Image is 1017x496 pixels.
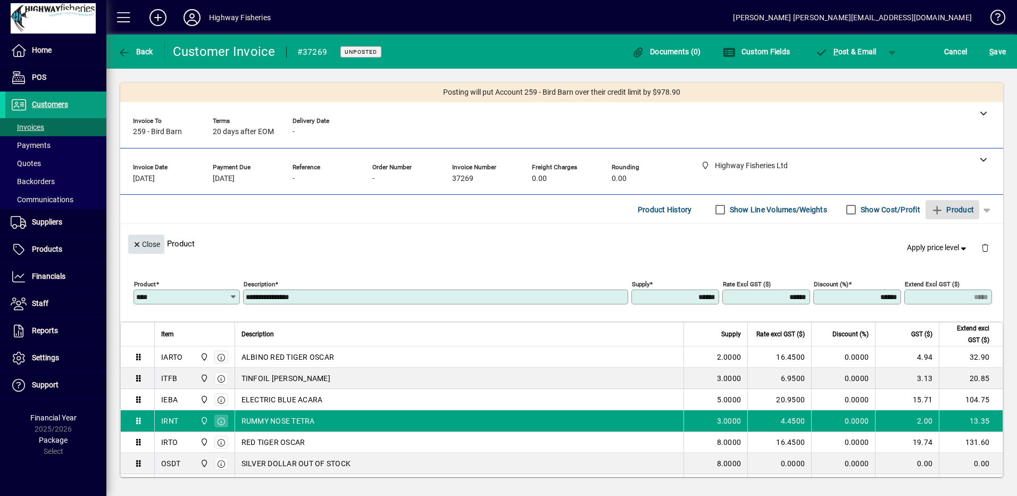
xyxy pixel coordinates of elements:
[907,242,969,253] span: Apply price level
[811,474,875,495] td: 0.0000
[972,235,998,260] button: Delete
[810,42,882,61] button: Post & Email
[939,346,1003,368] td: 32.90
[345,48,377,55] span: Unposted
[5,64,106,91] a: POS
[939,410,1003,432] td: 13.35
[972,243,998,252] app-page-header-button: Delete
[443,87,680,98] span: Posting will put Account 259 - Bird Barn over their credit limit by $978.90
[754,437,805,448] div: 16.4500
[811,389,875,410] td: 0.0000
[132,236,160,253] span: Close
[241,394,323,405] span: ELECTRIC BLUE ACARA
[161,416,178,426] div: IRNT
[32,272,65,280] span: Financials
[858,204,920,215] label: Show Cost/Profit
[5,236,106,263] a: Products
[5,191,106,209] a: Communications
[161,328,174,340] span: Item
[832,328,869,340] span: Discount (%)
[811,432,875,453] td: 0.0000
[723,280,771,288] mat-label: Rate excl GST ($)
[32,381,59,389] span: Support
[32,326,58,335] span: Reports
[754,394,805,405] div: 20.9500
[720,42,793,61] button: Custom Fields
[911,328,932,340] span: GST ($)
[5,37,106,64] a: Home
[717,458,741,469] span: 8.0000
[197,415,210,427] span: Highway Fisheries Ltd
[173,43,276,60] div: Customer Invoice
[118,47,153,56] span: Back
[875,410,939,432] td: 2.00
[629,42,704,61] button: Documents (0)
[32,245,62,253] span: Products
[632,47,701,56] span: Documents (0)
[241,328,274,340] span: Description
[926,200,979,219] button: Product
[717,373,741,384] span: 3.0000
[5,372,106,399] a: Support
[939,453,1003,474] td: 0.00
[5,345,106,371] a: Settings
[126,239,167,249] app-page-header-button: Close
[875,346,939,368] td: 4.94
[244,280,275,288] mat-label: Description
[733,9,972,26] div: [PERSON_NAME] [PERSON_NAME][EMAIL_ADDRESS][DOMAIN_NAME]
[161,352,182,362] div: IARTO
[903,238,973,258] button: Apply price level
[814,280,848,288] mat-label: Discount (%)
[717,437,741,448] span: 8.0000
[297,44,328,61] div: #37269
[161,394,178,405] div: IEBA
[941,42,970,61] button: Cancel
[32,353,59,362] span: Settings
[120,224,1003,263] div: Product
[612,175,627,183] span: 0.00
[115,42,156,61] button: Back
[756,328,805,340] span: Rate excl GST ($)
[161,458,180,469] div: OSDT
[213,128,274,136] span: 20 days after EOM
[989,47,994,56] span: S
[39,436,68,444] span: Package
[5,318,106,344] a: Reports
[32,73,46,81] span: POS
[209,9,271,26] div: Highway Fisheries
[5,118,106,136] a: Invoices
[293,128,295,136] span: -
[5,291,106,317] a: Staff
[944,43,968,60] span: Cancel
[811,410,875,432] td: 0.0000
[128,235,164,254] button: Close
[241,437,305,448] span: RED TIGER OSCAR
[931,201,974,218] span: Product
[11,159,41,168] span: Quotes
[905,280,960,288] mat-label: Extend excl GST ($)
[11,141,51,150] span: Payments
[32,46,52,54] span: Home
[372,175,374,183] span: -
[875,389,939,410] td: 15.71
[11,177,55,186] span: Backorders
[133,175,155,183] span: [DATE]
[32,299,48,308] span: Staff
[811,453,875,474] td: 0.0000
[141,8,175,27] button: Add
[717,352,741,362] span: 2.0000
[982,2,1004,37] a: Knowledge Base
[717,394,741,405] span: 5.0000
[5,136,106,154] a: Payments
[5,263,106,290] a: Financials
[5,209,106,236] a: Suppliers
[11,123,44,131] span: Invoices
[811,346,875,368] td: 0.0000
[133,128,182,136] span: 259 - Bird Barn
[833,47,838,56] span: P
[161,437,178,448] div: IRTO
[939,474,1003,495] td: 119.50
[638,201,692,218] span: Product History
[32,100,68,109] span: Customers
[175,8,209,27] button: Profile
